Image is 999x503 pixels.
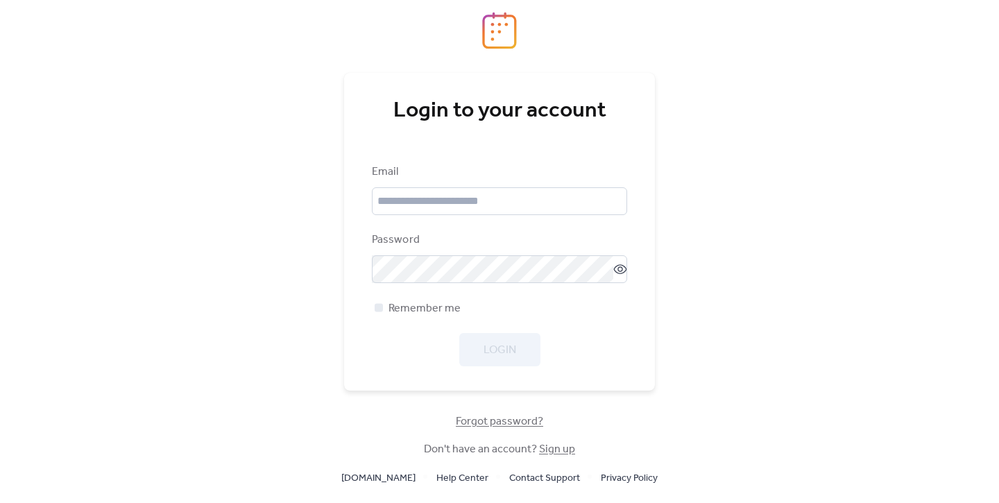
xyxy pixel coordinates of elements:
div: Login to your account [372,97,627,125]
a: Privacy Policy [601,469,658,486]
a: [DOMAIN_NAME] [341,469,416,486]
span: Privacy Policy [601,470,658,487]
div: Password [372,232,624,248]
a: Help Center [436,469,488,486]
span: Don't have an account? [424,441,575,458]
a: Sign up [539,438,575,460]
a: Contact Support [509,469,580,486]
span: Forgot password? [456,414,543,430]
img: logo [482,12,517,49]
span: [DOMAIN_NAME] [341,470,416,487]
div: Email [372,164,624,180]
span: Remember me [388,300,461,317]
span: Contact Support [509,470,580,487]
span: Help Center [436,470,488,487]
a: Forgot password? [456,418,543,425]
